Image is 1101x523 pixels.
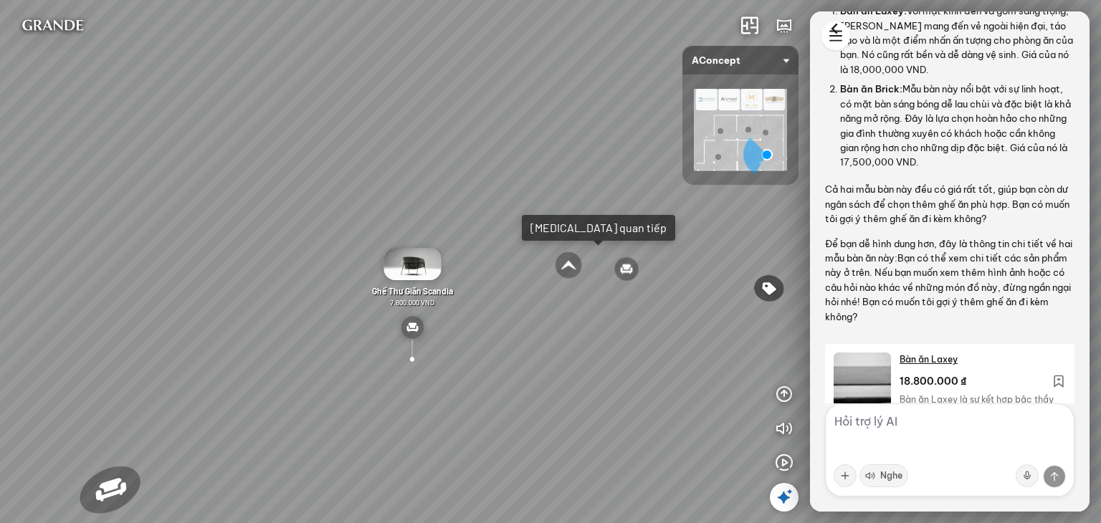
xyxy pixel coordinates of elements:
[825,236,1074,325] p: Để bạn dễ hình dung hơn, đây là thông tin chi tiết về hai mẫu bàn ăn này:Bạn có thể xem chi tiết ...
[390,298,434,307] span: 7.800.000 VND
[530,221,667,235] div: [MEDICAL_DATA] quan tiếp
[372,286,453,296] span: Ghế Thư Giãn Scandia
[900,393,1066,421] p: Bàn ăn Laxey là sự kết hợp bậc thầy giữa sức mạnh kiến trúc và vẻ đẹp tinh tế. Phần chân đế hình ...
[401,316,424,339] img: type_sofa_CL2K24RXHCN6.svg
[692,46,789,75] span: AConcept
[825,182,1074,226] p: Cả hai mẫu bàn này đều có giá rất tốt, giúp bạn còn dư ngân sách để chọn thêm ghế ăn phù hợp. Bạn...
[840,83,902,95] span: Bàn ăn Brick:
[840,1,1074,80] li: Với mặt kính đen và gốm sang trọng, [PERSON_NAME] mang đến vẻ ngoài hiện đại, táo bạo và là một đ...
[900,374,967,389] span: 18.800.000 ₫
[900,353,1066,365] h3: Bàn ăn Laxey
[383,248,441,280] img: Gh__th__gi_n_Sc_T7MLKA3MDP4G.gif
[11,11,94,40] img: logo
[694,89,787,171] img: AConcept_CTMHTJT2R6E4.png
[859,464,908,487] button: Nghe
[840,5,907,16] span: Bàn ăn Laxey:
[840,80,1074,173] li: Mẫu bàn này nổi bật với sự linh hoạt, có mặt bàn sáng bóng dễ lau chùi và đặc biệt là khả năng mở...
